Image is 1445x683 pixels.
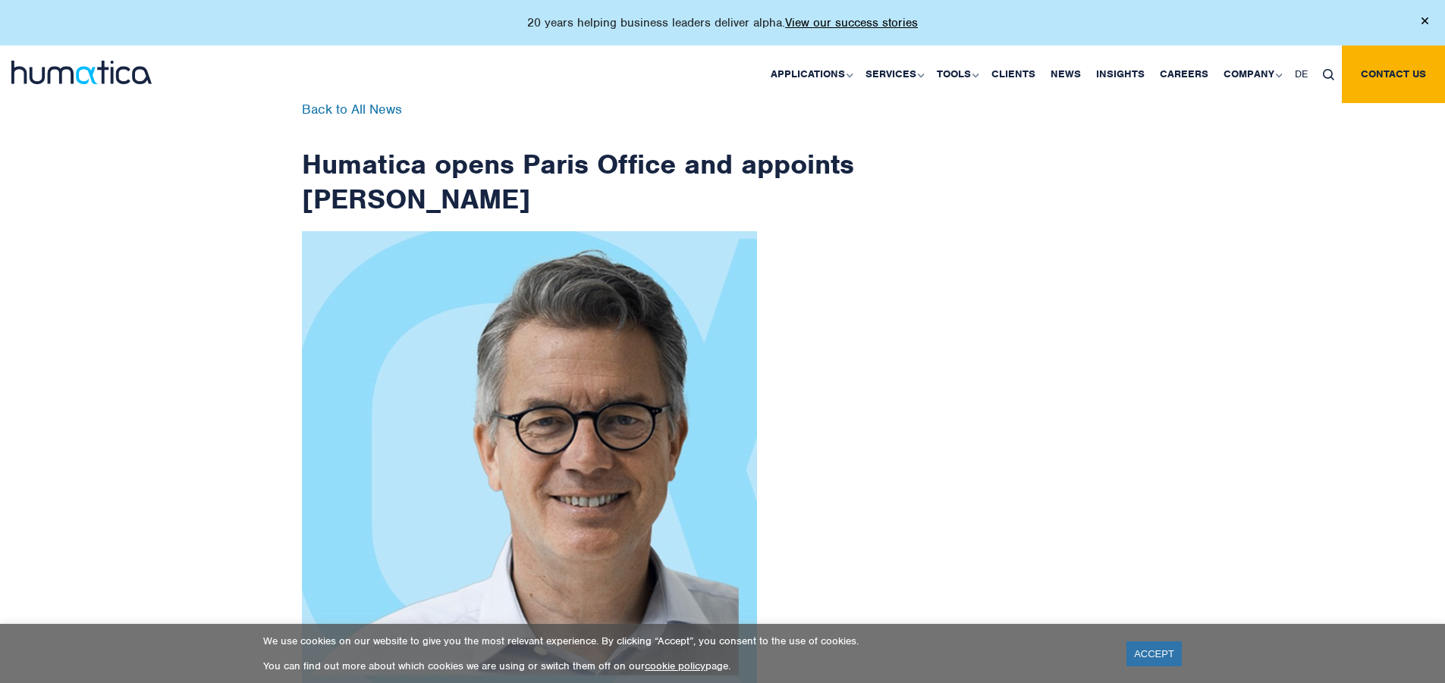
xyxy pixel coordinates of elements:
p: 20 years helping business leaders deliver alpha. [527,15,918,30]
a: Careers [1152,45,1216,103]
a: Back to All News [302,101,402,117]
a: cookie policy [645,660,705,672]
a: View our success stories [785,15,918,30]
p: We use cookies on our website to give you the most relevant experience. By clicking “Accept”, you... [263,634,1107,647]
a: Contact us [1342,45,1445,103]
span: DE [1295,67,1308,80]
a: ACCEPT [1126,641,1182,666]
a: Applications [763,45,858,103]
img: search_icon [1323,69,1334,80]
img: logo [11,61,152,84]
a: News [1043,45,1088,103]
a: Tools [929,45,984,103]
a: Company [1216,45,1287,103]
a: Insights [1088,45,1152,103]
a: Clients [984,45,1043,103]
a: DE [1287,45,1315,103]
a: Services [858,45,929,103]
h1: Humatica opens Paris Office and appoints [PERSON_NAME] [302,103,856,216]
p: You can find out more about which cookies we are using or switch them off on our page. [263,660,1107,672]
